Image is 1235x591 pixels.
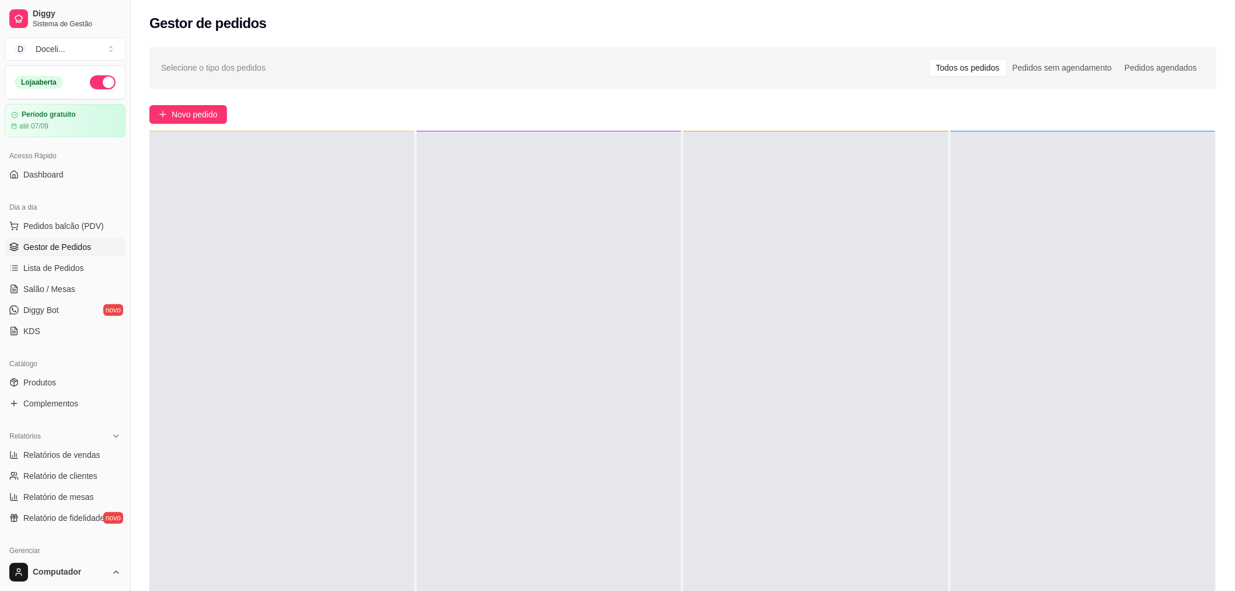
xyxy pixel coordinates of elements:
[172,108,218,121] span: Novo pedido
[5,541,125,560] div: Gerenciar
[23,262,84,274] span: Lista de Pedidos
[5,354,125,373] div: Catálogo
[159,110,167,119] span: plus
[5,37,125,61] button: Select a team
[36,43,65,55] div: Doceli ...
[19,121,48,131] article: até 07/09
[23,325,40,337] span: KDS
[149,14,267,33] h2: Gestor de pedidos
[161,61,266,74] span: Selecione o tipo dos pedidos
[23,169,64,180] span: Dashboard
[5,446,125,464] a: Relatórios de vendas
[5,165,125,184] a: Dashboard
[23,470,97,482] span: Relatório de clientes
[23,449,100,461] span: Relatórios de vendas
[5,198,125,217] div: Dia a dia
[23,491,94,503] span: Relatório de mesas
[5,238,125,256] a: Gestor de Pedidos
[5,373,125,392] a: Produtos
[90,75,116,89] button: Alterar Status
[23,220,104,232] span: Pedidos balcão (PDV)
[23,398,78,409] span: Complementos
[9,432,41,441] span: Relatórios
[5,5,125,33] a: DiggySistema de Gestão
[23,304,59,316] span: Diggy Bot
[5,147,125,165] div: Acesso Rápido
[930,60,1006,76] div: Todos os pedidos
[149,105,227,124] button: Novo pedido
[5,509,125,527] a: Relatório de fidelidadenovo
[5,394,125,413] a: Complementos
[33,567,107,578] span: Computador
[23,241,91,253] span: Gestor de Pedidos
[15,43,26,55] span: D
[5,217,125,235] button: Pedidos balcão (PDV)
[5,488,125,506] a: Relatório de mesas
[1118,60,1203,76] div: Pedidos agendados
[5,558,125,586] button: Computador
[22,110,76,119] article: Período gratuito
[5,280,125,298] a: Salão / Mesas
[5,259,125,277] a: Lista de Pedidos
[23,283,75,295] span: Salão / Mesas
[1006,60,1118,76] div: Pedidos sem agendamento
[33,19,121,29] span: Sistema de Gestão
[15,76,63,89] div: Loja aberta
[5,104,125,137] a: Período gratuitoaté 07/09
[23,377,56,388] span: Produtos
[5,301,125,319] a: Diggy Botnovo
[5,322,125,340] a: KDS
[5,467,125,485] a: Relatório de clientes
[23,512,104,524] span: Relatório de fidelidade
[33,9,121,19] span: Diggy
